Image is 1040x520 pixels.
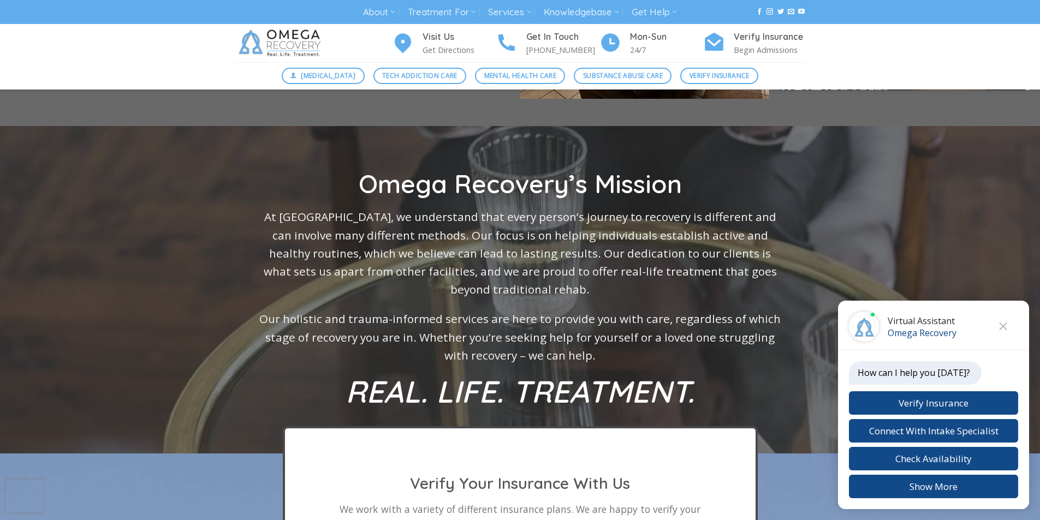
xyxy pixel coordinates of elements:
h4: Visit Us [423,30,496,44]
span: Mental Health Care [484,70,556,81]
p: [PHONE_NUMBER] [526,44,599,56]
a: Mental Health Care [475,68,565,84]
a: Tech Addiction Care [373,68,467,84]
a: Visit Us Get Directions [392,30,496,57]
h4: Get In Touch [526,30,599,44]
a: Verify Insurance Begin Admissions [703,30,807,57]
a: Send us an email [788,8,794,16]
h2: Verify Your Insurance With Us [330,474,710,494]
a: Get Help [632,2,677,22]
h4: Verify Insurance [734,30,807,44]
span: Tech Addiction Care [382,70,457,81]
a: Follow on Twitter [777,8,784,16]
a: Substance Abuse Care [574,68,671,84]
iframe: reCAPTCHA [5,480,44,512]
a: [MEDICAL_DATA] [282,68,365,84]
a: Treatment For [408,2,476,22]
a: Follow on Facebook [756,8,763,16]
p: Begin Admissions [734,44,807,56]
a: Verify Insurance [680,68,758,84]
a: Follow on Instagram [766,8,773,16]
p: Our holistic and trauma-informed services are here to provide you with care, regardless of which ... [255,310,786,365]
strong: REAL. LIFE. TREATMENT. [346,372,694,410]
h4: Mon-Sun [630,30,703,44]
span: Verify Insurance [690,70,750,81]
a: About [363,2,395,22]
span: [MEDICAL_DATA] [301,70,355,81]
img: Omega Recovery [234,24,329,62]
p: Get Directions [423,44,496,56]
p: 24/7 [630,44,703,56]
a: Services [488,2,531,22]
strong: Omega Recovery’s Mission [359,168,682,200]
a: Get In Touch [PHONE_NUMBER] [496,30,599,57]
a: Follow on YouTube [798,8,805,16]
a: Knowledgebase [544,2,619,22]
p: At [GEOGRAPHIC_DATA], we understand that every person’s journey to recovery is different and can ... [255,208,786,299]
span: Substance Abuse Care [583,70,663,81]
